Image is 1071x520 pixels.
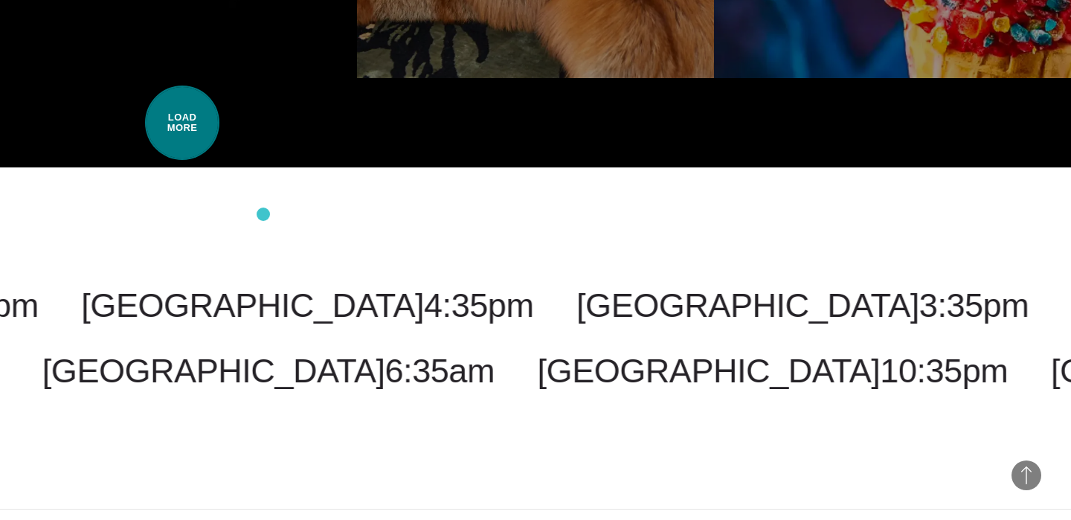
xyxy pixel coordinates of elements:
[576,286,1029,324] a: [GEOGRAPHIC_DATA]3:35pm
[880,352,1008,390] span: 10:35pm
[424,286,533,324] span: 4:35pm
[385,352,495,390] span: 6:35am
[145,86,219,160] span: Load More
[538,352,1009,390] a: [GEOGRAPHIC_DATA]10:35pm
[81,286,533,324] a: [GEOGRAPHIC_DATA]4:35pm
[42,352,495,390] a: [GEOGRAPHIC_DATA]6:35am
[1011,460,1041,490] button: Back to Top
[919,286,1029,324] span: 3:35pm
